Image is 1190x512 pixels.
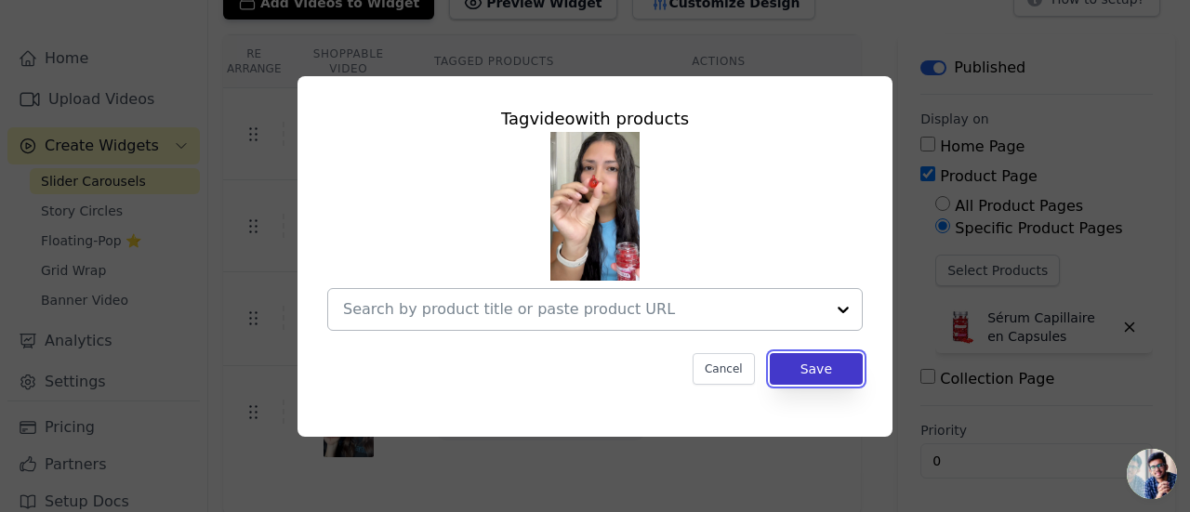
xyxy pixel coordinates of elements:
button: Cancel [693,353,755,385]
div: Ouvrir le chat [1127,449,1177,499]
img: tn-e7b2c321dae2462aa9cf233312ce3f9a.png [550,132,640,281]
input: Search by product title or paste product URL [343,298,825,321]
button: Save [770,353,863,385]
div: Tag video with products [327,106,863,132]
